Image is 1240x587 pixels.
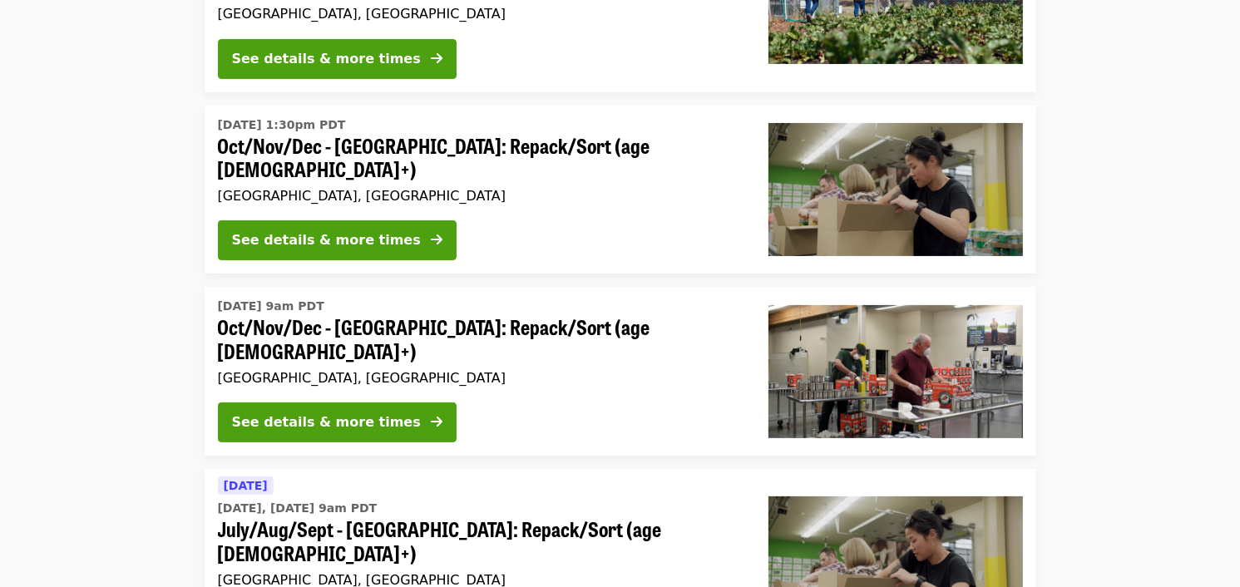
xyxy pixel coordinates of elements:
[232,49,421,69] div: See details & more times
[218,370,742,386] div: [GEOGRAPHIC_DATA], [GEOGRAPHIC_DATA]
[218,402,457,442] button: See details & more times
[431,414,442,430] i: arrow-right icon
[218,39,457,79] button: See details & more times
[205,106,1036,274] a: See details for "Oct/Nov/Dec - Portland: Repack/Sort (age 8+)"
[431,51,442,67] i: arrow-right icon
[218,134,742,182] span: Oct/Nov/Dec - [GEOGRAPHIC_DATA]: Repack/Sort (age [DEMOGRAPHIC_DATA]+)
[768,123,1023,256] img: Oct/Nov/Dec - Portland: Repack/Sort (age 8+) organized by Oregon Food Bank
[218,315,742,363] span: Oct/Nov/Dec - [GEOGRAPHIC_DATA]: Repack/Sort (age [DEMOGRAPHIC_DATA]+)
[431,232,442,248] i: arrow-right icon
[218,116,346,134] time: [DATE] 1:30pm PDT
[218,500,378,517] time: [DATE], [DATE] 9am PDT
[218,298,324,315] time: [DATE] 9am PDT
[218,6,742,22] div: [GEOGRAPHIC_DATA], [GEOGRAPHIC_DATA]
[232,412,421,432] div: See details & more times
[224,479,268,492] span: [DATE]
[232,230,421,250] div: See details & more times
[218,220,457,260] button: See details & more times
[768,305,1023,438] img: Oct/Nov/Dec - Portland: Repack/Sort (age 16+) organized by Oregon Food Bank
[218,188,742,204] div: [GEOGRAPHIC_DATA], [GEOGRAPHIC_DATA]
[205,287,1036,456] a: See details for "Oct/Nov/Dec - Portland: Repack/Sort (age 16+)"
[218,517,742,565] span: July/Aug/Sept - [GEOGRAPHIC_DATA]: Repack/Sort (age [DEMOGRAPHIC_DATA]+)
